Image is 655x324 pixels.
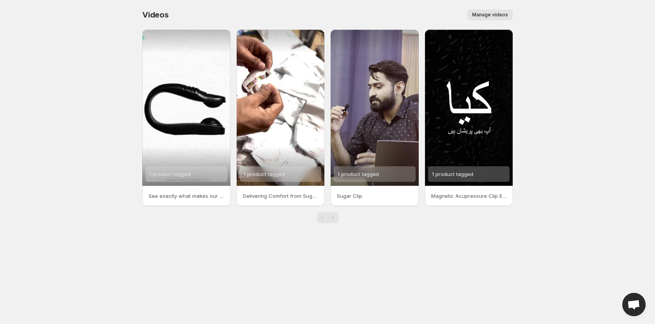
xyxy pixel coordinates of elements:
[622,293,646,316] a: Open chat
[142,10,169,19] span: Videos
[431,192,507,200] p: Magnetic Acupressure Clip Explained_ Benefits, Materials & How It Works
[467,9,513,20] button: Manage videos
[243,192,319,200] p: Delivering Comfort from Sugar Migraine Nationwide Each clip is packed with care and tested for qu...
[337,192,412,200] p: Sugar Clip
[317,212,338,223] nav: Pagination
[432,171,473,177] span: 1 product tagged
[338,171,379,177] span: 1 product tagged
[244,171,285,177] span: 1 product tagged
[149,171,191,177] span: 1 product tagged
[472,12,508,18] span: Manage videos
[149,192,224,200] p: See exactly what makes our Magnetic Acupressure Clip more than just a small tool Its a natural so...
